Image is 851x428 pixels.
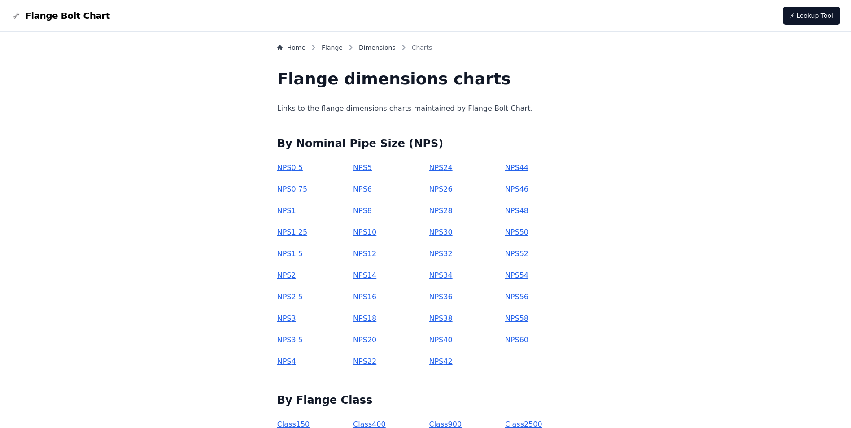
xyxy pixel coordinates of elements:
a: ⚡ Lookup Tool [783,7,840,25]
a: Home [277,43,305,52]
a: NPS22 [353,357,376,366]
a: NPS54 [505,271,528,280]
a: NPS28 [429,206,452,215]
a: NPS4 [277,357,296,366]
a: NPS36 [429,293,452,301]
h2: By Flange Class [277,393,574,407]
a: NPS26 [429,185,452,193]
a: Flange Bolt Chart LogoFlange Bolt Chart [11,9,110,22]
a: NPS1.25 [277,228,307,236]
a: NPS38 [429,314,452,323]
a: NPS42 [429,357,452,366]
a: NPS48 [505,206,528,215]
a: NPS8 [353,206,372,215]
a: NPS3 [277,314,296,323]
a: NPS2 [277,271,296,280]
a: Flange [322,43,343,52]
nav: Breadcrumb [277,43,574,56]
a: NPS58 [505,314,528,323]
h2: By Nominal Pipe Size (NPS) [277,136,574,151]
a: NPS12 [353,249,376,258]
a: NPS16 [353,293,376,301]
a: NPS14 [353,271,376,280]
a: NPS1.5 [277,249,303,258]
a: NPS32 [429,249,452,258]
img: Flange Bolt Chart Logo [11,10,22,21]
a: NPS34 [429,271,452,280]
a: NPS6 [353,185,372,193]
a: NPS24 [429,163,452,172]
a: NPS46 [505,185,528,193]
a: NPS5 [353,163,372,172]
span: Flange Bolt Chart [25,9,110,22]
a: NPS60 [505,336,528,344]
a: NPS3.5 [277,336,303,344]
h1: Flange dimensions charts [277,70,574,88]
a: NPS0.5 [277,163,303,172]
a: NPS10 [353,228,376,236]
a: NPS40 [429,336,452,344]
a: NPS56 [505,293,528,301]
a: Dimensions [359,43,396,52]
a: NPS52 [505,249,528,258]
p: Links to the flange dimensions charts maintained by Flange Bolt Chart. [277,102,574,115]
a: NPS1 [277,206,296,215]
a: NPS2.5 [277,293,303,301]
span: Charts [412,43,432,52]
a: NPS44 [505,163,528,172]
a: NPS30 [429,228,452,236]
a: NPS50 [505,228,528,236]
a: NPS20 [353,336,376,344]
a: NPS0.75 [277,185,307,193]
a: NPS18 [353,314,376,323]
